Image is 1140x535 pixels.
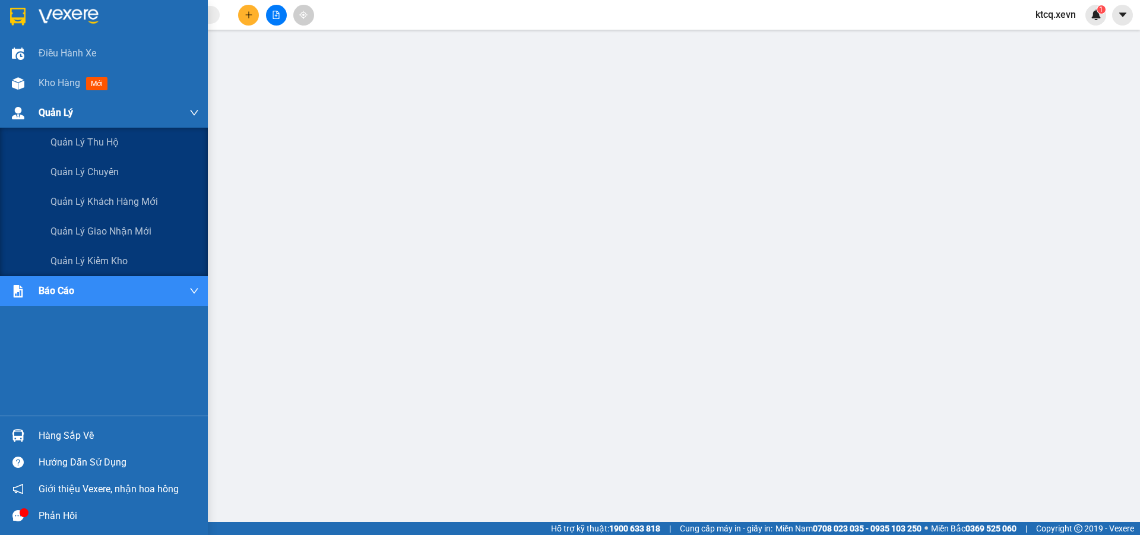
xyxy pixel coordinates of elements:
span: Quản lý kiểm kho [50,254,128,268]
span: Giới thiệu Vexere, nhận hoa hồng [39,482,179,496]
span: Điều hành xe [39,46,96,61]
img: warehouse-icon [12,107,24,119]
span: Hỗ trợ kỹ thuật: [551,522,660,535]
span: question-circle [12,457,24,468]
span: Quản lý thu hộ [50,135,119,150]
strong: 0708 023 035 - 0935 103 250 [813,524,921,533]
strong: 1900 633 818 [609,524,660,533]
sup: 1 [1097,5,1106,14]
span: message [12,510,24,521]
span: down [189,286,199,296]
span: Quản lý chuyến [50,164,119,179]
span: notification [12,483,24,495]
div: Phản hồi [39,507,199,525]
span: Miền Nam [775,522,921,535]
span: Báo cáo [39,283,74,298]
img: warehouse-icon [12,48,24,60]
span: Quản Lý [39,105,73,120]
img: icon-new-feature [1091,10,1101,20]
span: ktcq.xevn [1026,7,1085,22]
span: Quản lý khách hàng mới [50,194,158,209]
span: Cung cấp máy in - giấy in: [680,522,772,535]
span: | [1025,522,1027,535]
img: solution-icon [12,285,24,297]
span: Kho hàng [39,77,80,88]
img: warehouse-icon [12,77,24,90]
span: Quản lý giao nhận mới [50,224,151,239]
strong: 0369 525 060 [965,524,1016,533]
img: logo-vxr [10,8,26,26]
span: aim [299,11,308,19]
span: 1 [1099,5,1103,14]
button: aim [293,5,314,26]
button: caret-down [1112,5,1133,26]
span: file-add [272,11,280,19]
span: copyright [1074,524,1082,533]
span: plus [245,11,253,19]
span: caret-down [1117,10,1128,20]
div: Hướng dẫn sử dụng [39,454,199,471]
span: down [189,108,199,118]
span: | [669,522,671,535]
span: mới [86,77,107,90]
span: Miền Bắc [931,522,1016,535]
button: file-add [266,5,287,26]
img: warehouse-icon [12,429,24,442]
div: Hàng sắp về [39,427,199,445]
button: plus [238,5,259,26]
span: ⚪️ [924,526,928,531]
